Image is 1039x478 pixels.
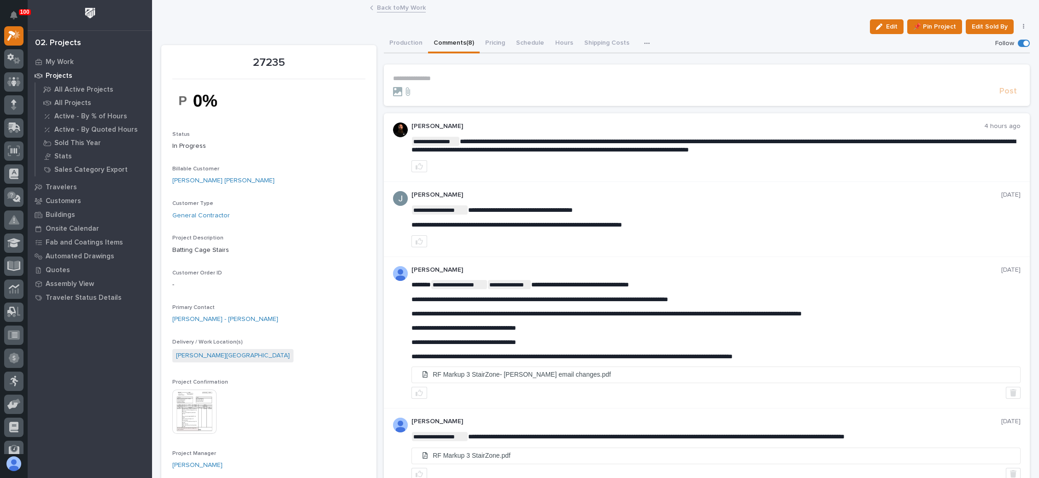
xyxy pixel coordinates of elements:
[54,126,138,134] p: Active - By Quoted Hours
[54,152,72,161] p: Stats
[384,34,428,53] button: Production
[28,222,152,235] a: Onsite Calendar
[393,266,408,281] img: AOh14GhUnP333BqRmXh-vZ-TpYZQaFVsuOFmGre8SRZf2A=s96-c
[4,6,23,25] button: Notifications
[28,263,152,277] a: Quotes
[172,235,223,241] span: Project Description
[28,235,152,249] a: Fab and Coatings Items
[996,86,1021,97] button: Post
[1001,191,1021,199] p: [DATE]
[412,448,1020,464] a: RF Markup 3 StairZone.pdf
[54,86,113,94] p: All Active Projects
[46,72,72,80] p: Projects
[480,34,511,53] button: Pricing
[1001,418,1021,426] p: [DATE]
[377,2,426,12] a: Back toMy Work
[172,270,222,276] span: Customer Order ID
[35,38,81,48] div: 02. Projects
[46,294,122,302] p: Traveler Status Details
[411,235,427,247] button: like this post
[411,160,427,172] button: like this post
[28,194,152,208] a: Customers
[393,418,408,432] img: AOh14GhUnP333BqRmXh-vZ-TpYZQaFVsuOFmGre8SRZf2A=s96-c
[28,277,152,291] a: Assembly View
[172,166,219,172] span: Billable Customer
[46,266,70,274] p: Quotes
[172,305,215,310] span: Primary Contact
[579,34,635,53] button: Shipping Costs
[1001,266,1021,274] p: [DATE]
[35,150,152,163] a: Stats
[54,99,91,107] p: All Projects
[393,191,408,206] img: ACg8ocIJHU6JEmo4GV-3KL6HuSvSpWhSGqG5DdxF6tKpN6m2=s96-c
[172,451,216,456] span: Project Manager
[20,9,29,15] p: 100
[393,122,408,137] img: zmKUmRVDQjmBLfnAs97p
[172,141,365,151] p: In Progress
[46,252,114,261] p: Automated Drawings
[35,83,152,96] a: All Active Projects
[907,19,962,34] button: 📌 Pin Project
[28,249,152,263] a: Automated Drawings
[46,183,77,192] p: Travelers
[411,266,1001,274] p: [PERSON_NAME]
[54,139,101,147] p: Sold This Year
[46,211,75,219] p: Buildings
[172,176,275,186] a: [PERSON_NAME] [PERSON_NAME]
[172,339,243,345] span: Delivery / Work Location(s)
[999,86,1017,97] span: Post
[82,5,99,22] img: Workspace Logo
[412,367,1020,383] a: RF Markup 3 StairZone- [PERSON_NAME] email changes.pdf
[35,110,152,122] a: Active - By % of Hours
[428,34,480,53] button: Comments (8)
[46,225,99,233] p: Onsite Calendar
[984,122,1021,130] p: 4 hours ago
[172,85,241,117] img: uAPZJZWJmVp4nXrUlTcKuGMBSjOVFNamr-RZUFmiJx8
[886,23,898,31] span: Edit
[46,197,81,205] p: Customers
[172,315,278,324] a: [PERSON_NAME] - [PERSON_NAME]
[172,211,230,221] a: General Contractor
[972,21,1008,32] span: Edit Sold By
[411,122,984,130] p: [PERSON_NAME]
[913,21,956,32] span: 📌 Pin Project
[176,351,290,361] a: [PERSON_NAME][GEOGRAPHIC_DATA]
[46,58,74,66] p: My Work
[35,123,152,136] a: Active - By Quoted Hours
[28,208,152,222] a: Buildings
[511,34,550,53] button: Schedule
[54,166,128,174] p: Sales Category Export
[411,387,427,399] button: like this post
[12,11,23,26] div: Notifications100
[412,367,1020,382] li: RF Markup 3 StairZone- [PERSON_NAME] email changes.pdf
[46,280,94,288] p: Assembly View
[28,55,152,69] a: My Work
[172,201,213,206] span: Customer Type
[28,69,152,82] a: Projects
[870,19,904,34] button: Edit
[35,163,152,176] a: Sales Category Export
[550,34,579,53] button: Hours
[411,191,1001,199] p: [PERSON_NAME]
[172,379,228,385] span: Project Confirmation
[54,112,127,121] p: Active - By % of Hours
[995,40,1014,47] p: Follow
[172,461,223,470] a: [PERSON_NAME]
[28,180,152,194] a: Travelers
[966,19,1014,34] button: Edit Sold By
[1006,387,1021,399] button: Delete post
[172,245,365,255] p: Batting Cage Stairs
[4,454,23,473] button: users-avatar
[35,96,152,109] a: All Projects
[28,291,152,304] a: Traveler Status Details
[172,56,365,70] p: 27235
[172,132,190,137] span: Status
[411,418,1001,426] p: [PERSON_NAME]
[46,239,123,247] p: Fab and Coatings Items
[172,280,365,290] p: -
[35,136,152,149] a: Sold This Year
